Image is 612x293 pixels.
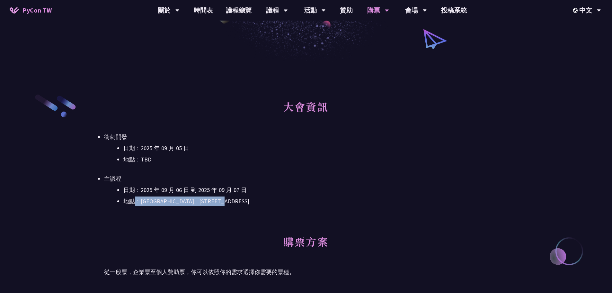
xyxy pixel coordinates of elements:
img: Locale Icon [573,8,579,13]
h2: 大會資訊 [104,94,508,129]
h2: 購票方案 [104,229,508,264]
a: PyCon TW [3,2,58,18]
li: 地點：[GEOGRAPHIC_DATA] - ​[STREET_ADDRESS] [123,197,508,206]
li: 日期：2025 年 09 月 06 日 到 2025 年 09 月 07 日 [123,185,508,195]
li: 地點：TBD [123,155,508,164]
span: PyCon TW [22,5,52,15]
li: 日期：2025 年 09 月 05 日 [123,143,508,153]
img: Home icon of PyCon TW 2025 [10,7,19,14]
p: 從一般票，企業票至個人贊助票，你可以依照你的需求選擇你需要的票種。 [104,267,508,277]
li: 主議程 [104,174,508,206]
li: 衝刺開發 [104,132,508,164]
